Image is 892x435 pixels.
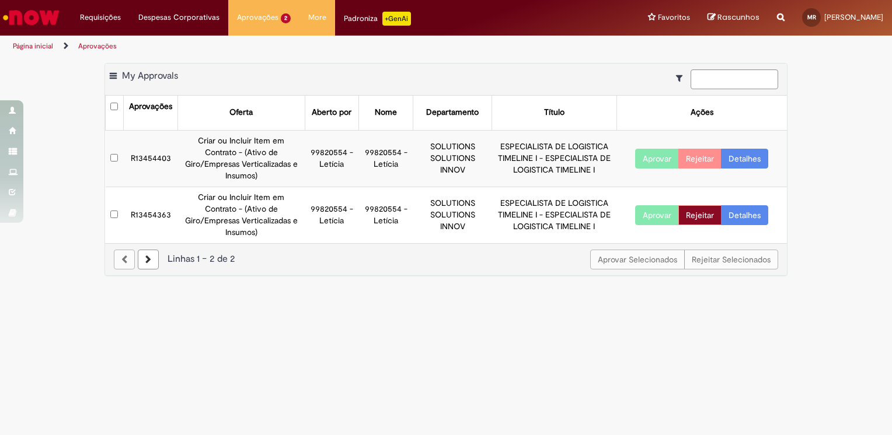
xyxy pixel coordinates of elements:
[721,149,768,169] a: Detalhes
[691,107,713,118] div: Ações
[123,96,177,130] th: Aprovações
[178,130,305,187] td: Criar ou Incluir Item em Contrato - (Ativo de Giro/Empresas Verticalizadas e Insumos)
[237,12,278,23] span: Aprovações
[114,252,778,266] div: Linhas 1 − 2 de 2
[658,12,690,23] span: Favoritos
[178,187,305,243] td: Criar ou Incluir Item em Contrato - (Ativo de Giro/Empresas Verticalizadas e Insumos)
[281,13,291,23] span: 2
[129,101,172,113] div: Aprovações
[676,74,688,82] i: Mostrar filtros para: Suas Solicitações
[824,12,883,22] span: [PERSON_NAME]
[123,187,177,243] td: R13454363
[492,187,616,243] td: ESPECIALISTA DE LOGISTICA TIMELINE I - ESPECIALISTA DE LOGISTICA TIMELINE I
[78,41,117,51] a: Aprovações
[375,107,397,118] div: Nome
[678,149,722,169] button: Rejeitar
[426,107,479,118] div: Departamento
[312,107,351,118] div: Aberto por
[138,12,219,23] span: Despesas Corporativas
[1,6,61,29] img: ServiceNow
[678,205,722,225] button: Rejeitar
[413,187,492,243] td: SOLUTIONS SOLUTIONS INNOV
[635,149,679,169] button: Aprovar
[807,13,816,21] span: MR
[305,187,359,243] td: 99820554 - Letícia
[123,130,177,187] td: R13454403
[359,130,413,187] td: 99820554 - Letícia
[492,130,616,187] td: ESPECIALISTA DE LOGISTICA TIMELINE I - ESPECIALISTA DE LOGISTICA TIMELINE I
[13,41,53,51] a: Página inicial
[122,70,178,82] span: My Approvals
[635,205,679,225] button: Aprovar
[708,12,759,23] a: Rascunhos
[9,36,586,57] ul: Trilhas de página
[413,130,492,187] td: SOLUTIONS SOLUTIONS INNOV
[305,130,359,187] td: 99820554 - Letícia
[80,12,121,23] span: Requisições
[544,107,565,118] div: Título
[359,187,413,243] td: 99820554 - Letícia
[344,12,411,26] div: Padroniza
[308,12,326,23] span: More
[721,205,768,225] a: Detalhes
[382,12,411,26] p: +GenAi
[229,107,253,118] div: Oferta
[717,12,759,23] span: Rascunhos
